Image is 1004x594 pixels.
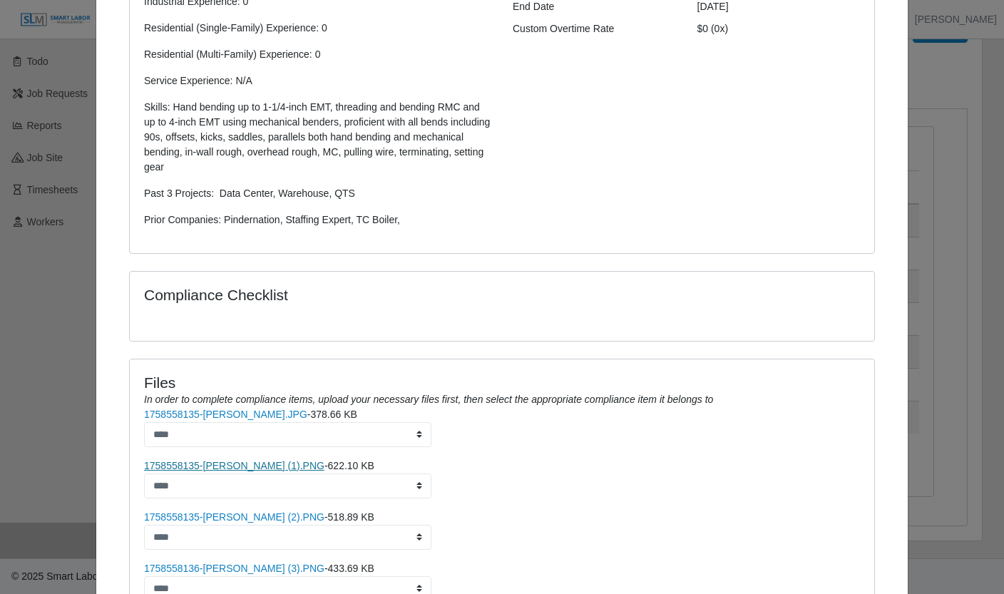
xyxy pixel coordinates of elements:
a: 1758558135-[PERSON_NAME].JPG [144,409,307,420]
div: Custom Overtime Rate [502,21,687,36]
a: 1758558135-[PERSON_NAME] (2).PNG [144,511,324,523]
i: In order to complete compliance items, upload your necessary files first, then select the appropr... [144,394,713,405]
span: [DATE] [697,1,729,12]
li: - [144,459,860,498]
a: 1758558135-[PERSON_NAME] (1).PNG [144,460,324,471]
p: Residential (Single-Family) Experience: 0 [144,21,491,36]
p: Service Experience: N/A [144,73,491,88]
p: Skills: Hand bending up to 1-1/4-inch EMT, threading and bending RMC and up to 4-inch EMT using m... [144,100,491,175]
span: 378.66 KB [310,409,357,420]
span: 518.89 KB [328,511,374,523]
h4: Files [144,374,860,391]
p: Residential (Multi-Family) Experience: 0 [144,47,491,62]
span: 622.10 KB [328,460,374,471]
h4: Compliance Checklist [144,286,614,304]
li: - [144,407,860,447]
p: Prior Companies: Pindernation, Staffing Expert, TC Boiler, [144,212,491,227]
li: - [144,510,860,550]
span: $0 (0x) [697,23,729,34]
p: Past 3 Projects: Data Center, Warehouse, QTS [144,186,491,201]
